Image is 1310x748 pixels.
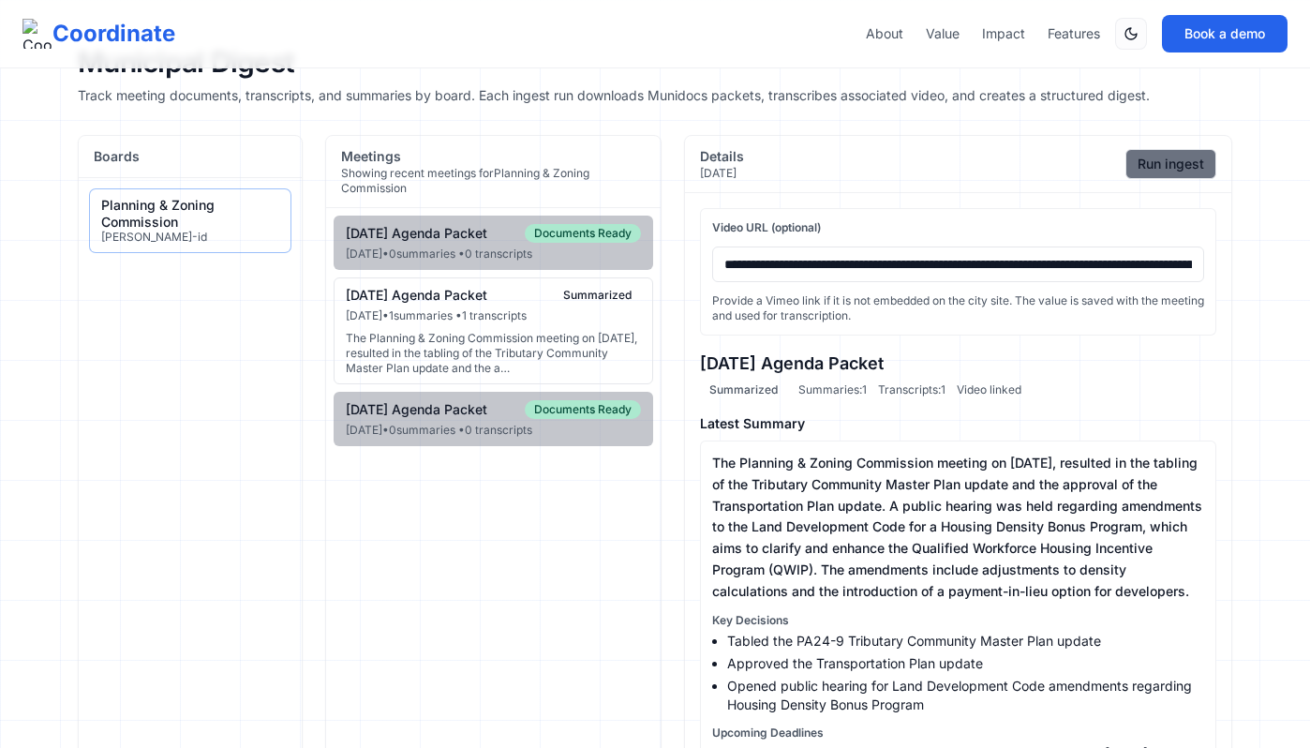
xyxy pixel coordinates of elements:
h2: Boards [94,147,287,166]
div: [PERSON_NAME]-id [101,230,279,245]
button: Book a demo [1162,15,1288,52]
span: Documents Ready [525,400,641,419]
h3: [DATE] Agenda Packet [700,351,1216,377]
button: Run ingest [1125,149,1216,179]
a: About [866,24,903,43]
p: Provide a Vimeo link if it is not embedded on the city site. The value is saved with the meeting ... [712,293,1204,323]
a: Coordinate [22,19,175,49]
label: Video URL (optional) [712,220,1204,235]
span: Video linked [957,382,1021,397]
li: Opened public hearing for Land Development Code amendments regarding Housing Density Bonus Program [727,677,1204,714]
div: [DATE] • 1 summaries • 1 transcripts [346,308,641,323]
span: Coordinate [52,19,175,49]
a: Features [1048,24,1100,43]
span: Summaries: 1 [798,382,867,397]
p: Key Decisions [712,613,1204,628]
span: Transcripts: 1 [878,382,945,397]
div: The Planning & Zoning Commission meeting on [DATE], resulted in the tabling of the Tributary Comm... [346,331,641,376]
img: Coordinate [22,19,52,49]
h4: Latest Summary [700,414,1216,433]
button: Switch to dark mode [1115,18,1147,50]
p: Track meeting documents, transcripts, and summaries by board. Each ingest run downloads Munidocs ... [78,86,1232,105]
span: Documents Ready [525,224,641,243]
p: Upcoming Deadlines [712,726,1204,741]
div: [DATE] Agenda Packet [346,225,487,242]
div: [DATE] Agenda Packet [346,401,487,418]
div: Planning & Zoning Commission [101,197,279,230]
button: Planning & Zoning Commission[PERSON_NAME]-id [90,189,290,252]
li: Approved the Transportation Plan update [727,654,1204,673]
h2: Details [700,147,744,166]
button: [DATE] Agenda PacketSummarized[DATE]•1summaries •1 transcriptsThe Planning & Zoning Commission me... [334,277,653,384]
li: Tabled the PA24-9 Tributary Community Master Plan update [727,632,1204,651]
p: Showing recent meetings for Planning & Zoning Commission [341,166,646,196]
p: [DATE] [700,166,744,181]
span: Summarized [700,381,787,399]
span: Summarized [554,286,641,305]
h2: Meetings [341,147,646,166]
button: [DATE] Agenda PacketDocuments Ready[DATE]•0summaries •0 transcripts [334,392,653,446]
button: [DATE] Agenda PacketDocuments Ready[DATE]•0summaries •0 transcripts [334,216,653,270]
a: Value [926,24,960,43]
div: [DATE] • 0 summaries • 0 transcripts [346,423,641,438]
div: [DATE] Agenda Packet [346,287,487,304]
div: [DATE] • 0 summaries • 0 transcripts [346,247,641,262]
a: Impact [982,24,1025,43]
p: The Planning & Zoning Commission meeting on [DATE], resulted in the tabling of the Tributary Comm... [712,453,1204,602]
